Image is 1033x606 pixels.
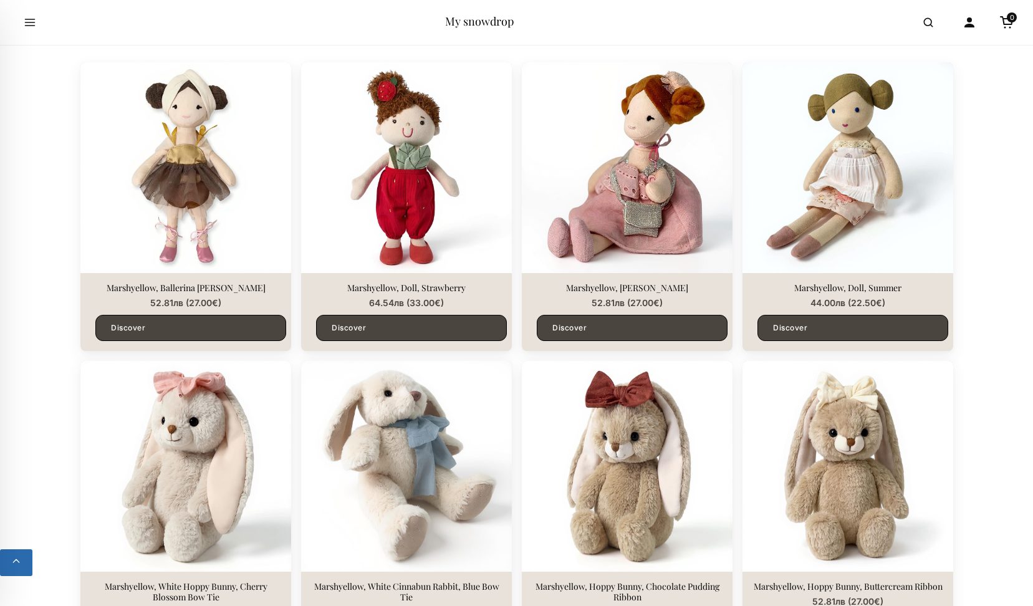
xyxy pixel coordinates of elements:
[742,361,953,572] img: Marshyellow, Hoppy Bunny, Buttercream Ribbon
[956,9,983,36] a: Account
[630,297,660,308] span: 27.00
[627,297,663,308] span: ( )
[189,297,218,308] span: 27.00
[301,62,512,273] img: Marshyellow, Doll, Strawberry
[742,62,953,273] img: Marshyellow, Doll, Summer
[615,297,625,308] span: лв
[522,361,733,572] img: Marshyellow, Hoppy Bunny, Chocolate Pudding Ribbon
[212,297,218,308] span: €
[90,283,281,294] a: Marshyellow, Ballerina [PERSON_NAME]
[653,297,660,308] span: €
[835,297,845,308] span: лв
[993,9,1021,36] a: Cart
[592,297,625,308] span: 52.81
[851,297,882,308] span: 22.50
[532,582,723,603] a: Marshyellow, Hoppy Bunny, Chocolate Pudding Ribbon
[150,297,183,308] span: 52.81
[95,315,286,341] a: Discover Marshyellow, Ballerina Doll, Grace
[752,283,943,294] a: Marshyellow, Doll, Summer
[186,297,221,308] span: ( )
[173,297,183,308] span: лв
[90,582,281,603] a: Marshyellow, White Hoppy Bunny, Cherry Blossom Bow Tie
[757,315,948,341] a: Discover Marshyellow, Doll, Summer
[848,297,885,308] span: ( )
[911,5,946,40] button: Open search
[80,361,291,572] img: Marshyellow, White Hoppy Bunny, Cherry Blossom Bow Tie
[445,14,514,29] a: My snowdrop
[311,582,502,603] a: Marshyellow, White Cinnabun Rabbit, Blue Bow Tie
[301,361,512,572] img: Marshyellow, White Cinnabun Rabbit, Blue Bow Tie
[410,297,441,308] span: 33.00
[394,297,404,308] span: лв
[316,315,507,341] a: Discover Marshyellow, Doll, Strawberry
[537,315,728,341] a: Discover Marshyellow, Doll, Amber
[532,283,723,294] a: Marshyellow, [PERSON_NAME]
[406,297,444,308] span: ( )
[311,283,502,294] a: Marshyellow, Doll, Strawberry
[752,582,943,592] a: Marshyellow, Hoppy Bunny, Buttercream Ribbon
[810,297,845,308] span: 44.00
[80,62,291,273] img: Marshyellow, Ballerina Doll, Grace
[369,297,404,308] span: 64.54
[1007,12,1017,22] span: 0
[522,62,733,273] img: Marshyellow, Doll, Amber
[876,297,882,308] span: €
[12,5,47,40] button: Open menu
[435,297,441,308] span: €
